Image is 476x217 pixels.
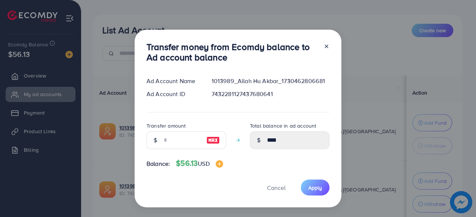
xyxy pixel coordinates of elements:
img: image [206,136,220,145]
button: Cancel [258,180,295,195]
div: Ad Account ID [141,90,206,98]
div: 7432281127437680641 [206,90,335,98]
img: image [216,160,223,168]
button: Apply [301,180,329,195]
span: Apply [308,184,322,191]
span: USD [198,160,209,168]
label: Transfer amount [147,122,186,129]
div: Ad Account Name [141,77,206,85]
label: Total balance in ad account [250,122,316,129]
span: Cancel [267,184,286,192]
h4: $56.13 [176,159,223,168]
div: 1013989_Allah Hu Akbar_1730462806681 [206,77,335,85]
span: Balance: [147,160,170,168]
h3: Transfer money from Ecomdy balance to Ad account balance [147,42,318,63]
